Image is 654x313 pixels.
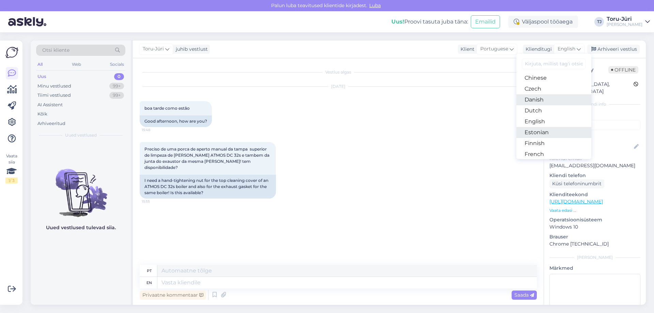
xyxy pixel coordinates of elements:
[549,191,640,198] p: Klienditeekond
[37,111,47,118] div: Kõik
[46,224,116,231] p: Uued vestlused tulevad siia.
[65,132,97,138] span: Uued vestlused
[587,45,640,54] div: Arhiveeri vestlus
[31,157,131,218] img: No chats
[550,143,633,151] input: Lisa nimi
[607,16,642,22] div: Toru-Jüri
[608,66,638,74] span: Offline
[549,265,640,272] p: Märkmed
[549,101,640,107] div: Kliendi info
[109,83,124,90] div: 99+
[391,18,468,26] div: Proovi tasuta juba täna:
[514,292,534,298] span: Saada
[549,216,640,223] p: Operatsioonisüsteem
[146,277,152,288] div: en
[508,16,578,28] div: Väljaspool tööaega
[549,155,640,162] p: Kliendi email
[367,2,383,9] span: Luba
[549,133,640,140] p: Kliendi nimi
[549,172,640,179] p: Kliendi telefon
[140,83,537,90] div: [DATE]
[522,59,586,69] input: Kirjuta, millist tag'i otsid
[607,16,650,27] a: Toru-Jüri[PERSON_NAME]
[523,46,552,53] div: Klienditugi
[140,69,537,75] div: Vestlus algas
[140,175,276,199] div: I need a hand-tightening nut for the top cleaning cover of an ATMOS DC 32s boiler and also for th...
[480,45,508,53] span: Portuguese
[516,83,591,94] a: Czech
[471,15,500,28] button: Emailid
[549,254,640,261] div: [PERSON_NAME]
[5,177,18,184] div: 1 / 3
[140,115,212,127] div: Good afternoon, how are you?
[549,162,640,169] p: [EMAIL_ADDRESS][DOMAIN_NAME]
[143,45,164,53] span: Toru-Jüri
[549,240,640,248] p: Chrome [TECHNICAL_ID]
[516,149,591,160] a: French
[549,223,640,231] p: Windows 10
[516,116,591,127] a: English
[549,120,640,130] input: Lisa tag
[5,46,18,59] img: Askly Logo
[549,199,603,205] a: [URL][DOMAIN_NAME]
[142,127,167,132] span: 15:48
[516,94,591,105] a: Danish
[516,127,591,138] a: Estonian
[71,60,82,69] div: Web
[594,17,604,27] div: TJ
[551,81,634,95] div: [GEOGRAPHIC_DATA], [GEOGRAPHIC_DATA]
[142,199,167,204] span: 15:55
[549,179,604,188] div: Küsi telefoninumbrit
[558,45,575,53] span: English
[391,18,404,25] b: Uus!
[37,92,71,99] div: Tiimi vestlused
[36,60,44,69] div: All
[549,233,640,240] p: Brauser
[549,111,640,119] p: Kliendi tag'id
[516,138,591,149] a: Finnish
[37,101,63,108] div: AI Assistent
[109,60,125,69] div: Socials
[144,146,270,170] span: Preciso de uma porca de aperto manual da tampa superior de limpeza de [PERSON_NAME] ATMOS DC 32s ...
[42,47,69,54] span: Otsi kliente
[109,92,124,99] div: 99+
[37,73,46,80] div: Uus
[140,291,206,300] div: Privaatne kommentaar
[114,73,124,80] div: 0
[516,73,591,83] a: Chinese
[37,120,65,127] div: Arhiveeritud
[5,153,18,184] div: Vaata siia
[37,83,71,90] div: Minu vestlused
[458,46,474,53] div: Klient
[147,265,152,277] div: pt
[144,106,190,111] span: boa tarde como estão
[549,207,640,214] p: Vaata edasi ...
[607,22,642,27] div: [PERSON_NAME]
[173,46,208,53] div: juhib vestlust
[516,105,591,116] a: Dutch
